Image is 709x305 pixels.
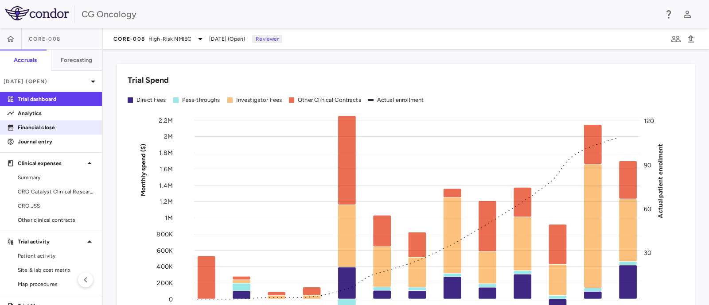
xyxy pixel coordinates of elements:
[644,249,651,257] tspan: 30
[159,181,173,189] tspan: 1.4M
[4,77,88,85] p: [DATE] (Open)
[18,238,84,246] p: Trial activity
[18,124,95,131] p: Financial close
[18,216,95,224] span: Other clinical contracts
[157,247,173,254] tspan: 600K
[18,202,95,210] span: CRO JSS
[169,295,173,303] tspan: 0
[657,143,664,218] tspan: Actual patient enrollment
[18,252,95,260] span: Patient activity
[61,56,93,64] h6: Forecasting
[18,109,95,117] p: Analytics
[136,96,166,104] div: Direct Fees
[18,138,95,146] p: Journal entry
[159,149,173,157] tspan: 1.8M
[156,230,173,238] tspan: 800K
[377,96,424,104] div: Actual enrollment
[209,35,245,43] span: [DATE] (Open)
[644,117,654,125] tspan: 120
[165,214,173,222] tspan: 1M
[252,35,282,43] p: Reviewer
[128,74,169,86] h6: Trial Spend
[113,35,145,42] span: CORE-008
[156,263,173,270] tspan: 400K
[29,35,60,42] span: CORE-008
[236,96,282,104] div: Investigator Fees
[182,96,220,104] div: Pass-throughs
[148,35,191,43] span: High-Risk NMIBC
[644,161,651,169] tspan: 90
[164,133,173,140] tspan: 2M
[644,205,651,213] tspan: 60
[18,266,95,274] span: Site & lab cost matrix
[18,159,84,167] p: Clinical expenses
[140,143,147,196] tspan: Monthly spend ($)
[160,198,173,205] tspan: 1.2M
[5,6,69,20] img: logo-full-SnFGN8VE.png
[14,56,37,64] h6: Accruals
[18,280,95,288] span: Map procedures
[298,96,361,104] div: Other Clinical Contracts
[18,95,95,103] p: Trial dashboard
[82,8,658,21] div: CG Oncology
[160,165,173,173] tspan: 1.6M
[159,116,173,124] tspan: 2.2M
[18,188,95,196] span: CRO Catalyst Clinical Research
[18,174,95,181] span: Summary
[157,279,173,286] tspan: 200K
